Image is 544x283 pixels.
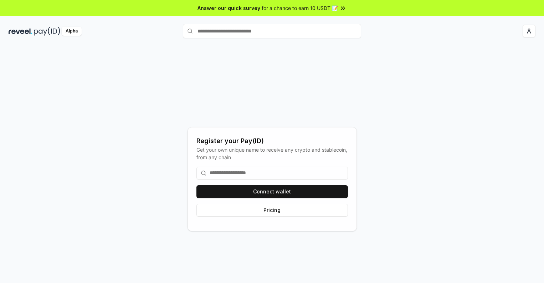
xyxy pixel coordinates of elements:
img: pay_id [34,27,60,36]
div: Get your own unique name to receive any crypto and stablecoin, from any chain [196,146,348,161]
div: Alpha [62,27,82,36]
span: for a chance to earn 10 USDT 📝 [262,4,338,12]
div: Register your Pay(ID) [196,136,348,146]
img: reveel_dark [9,27,32,36]
button: Connect wallet [196,185,348,198]
button: Pricing [196,204,348,217]
span: Answer our quick survey [197,4,260,12]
